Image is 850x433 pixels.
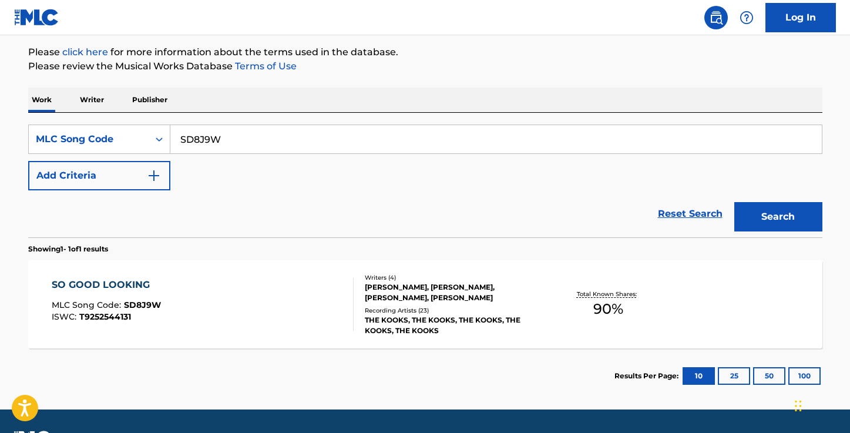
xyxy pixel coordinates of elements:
span: MLC Song Code : [52,300,124,310]
span: SD8J9W [124,300,161,310]
div: Writers ( 4 ) [365,273,542,282]
iframe: Chat Widget [791,377,850,433]
p: Showing 1 - 1 of 1 results [28,244,108,254]
p: Total Known Shares: [577,290,640,298]
img: help [740,11,754,25]
button: 50 [753,367,785,385]
p: Results Per Page: [614,371,681,381]
a: Public Search [704,6,728,29]
img: 9d2ae6d4665cec9f34b9.svg [147,169,161,183]
div: Drag [795,388,802,424]
button: Add Criteria [28,161,170,190]
p: Please review the Musical Works Database [28,59,822,73]
div: [PERSON_NAME], [PERSON_NAME], [PERSON_NAME], [PERSON_NAME] [365,282,542,303]
div: Recording Artists ( 23 ) [365,306,542,315]
a: click here [62,46,108,58]
button: 10 [683,367,715,385]
button: Search [734,202,822,231]
span: 90 % [593,298,623,320]
p: Publisher [129,88,171,112]
a: Reset Search [652,201,728,227]
button: 25 [718,367,750,385]
p: Writer [76,88,107,112]
div: Help [735,6,758,29]
button: 100 [788,367,821,385]
form: Search Form [28,125,822,237]
span: T9252544131 [79,311,131,322]
a: SO GOOD LOOKINGMLC Song Code:SD8J9WISWC:T9252544131Writers (4)[PERSON_NAME], [PERSON_NAME], [PERS... [28,260,822,348]
p: Please for more information about the terms used in the database. [28,45,822,59]
img: search [709,11,723,25]
img: MLC Logo [14,9,59,26]
span: ISWC : [52,311,79,322]
div: THE KOOKS, THE KOOKS, THE KOOKS, THE KOOKS, THE KOOKS [365,315,542,336]
a: Log In [765,3,836,32]
div: SO GOOD LOOKING [52,278,161,292]
a: Terms of Use [233,61,297,72]
div: MLC Song Code [36,132,142,146]
p: Work [28,88,55,112]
